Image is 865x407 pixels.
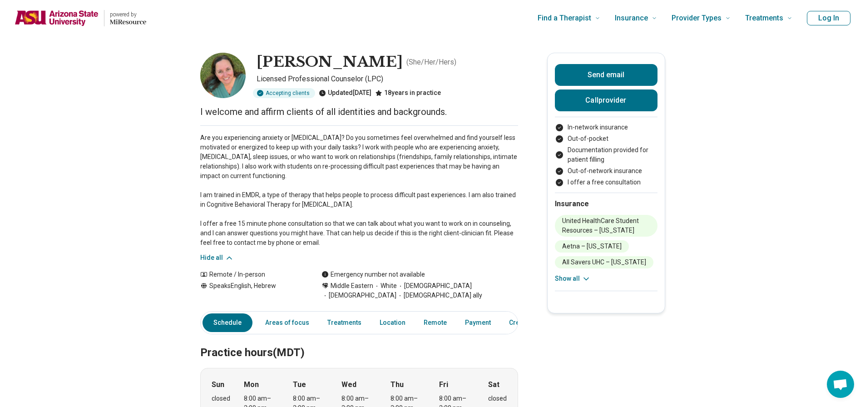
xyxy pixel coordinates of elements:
[203,313,252,332] a: Schedule
[460,313,496,332] a: Payment
[257,74,518,84] p: Licensed Professional Counselor (LPC)
[319,88,371,98] div: Updated [DATE]
[396,291,482,300] span: [DEMOGRAPHIC_DATA] ally
[672,12,722,25] span: Provider Types
[615,12,648,25] span: Insurance
[555,134,657,144] li: Out-of-pocket
[555,166,657,176] li: Out-of-network insurance
[439,379,448,390] strong: Fri
[331,281,373,291] span: Middle Eastern
[200,270,303,279] div: Remote / In-person
[322,313,367,332] a: Treatments
[555,256,653,268] li: All Savers UHC – [US_STATE]
[293,379,306,390] strong: Tue
[555,89,657,111] button: Callprovider
[253,88,315,98] div: Accepting clients
[15,4,146,33] a: Home page
[212,379,224,390] strong: Sun
[488,379,499,390] strong: Sat
[200,53,246,98] img: Elia Simon, Licensed Professional Counselor (LPC)
[257,53,403,72] h1: [PERSON_NAME]
[341,379,356,390] strong: Wed
[418,313,452,332] a: Remote
[555,123,657,187] ul: Payment options
[827,371,854,398] a: Open chat
[555,240,629,253] li: Aetna – [US_STATE]
[321,291,396,300] span: [DEMOGRAPHIC_DATA]
[555,215,657,237] li: United HealthCare Student Resources – [US_STATE]
[200,133,518,248] p: Are you experiencing anxiety or [MEDICAL_DATA]? Do you sometimes feel overwhelmed and find yourse...
[244,379,259,390] strong: Mon
[200,281,303,300] div: Speaks English, Hebrew
[555,123,657,132] li: In-network insurance
[807,11,850,25] button: Log In
[321,270,425,279] div: Emergency number not available
[200,323,518,361] h2: Practice hours (MDT)
[260,313,315,332] a: Areas of focus
[375,88,441,98] div: 18 years in practice
[374,313,411,332] a: Location
[397,281,472,291] span: [DEMOGRAPHIC_DATA]
[488,394,507,403] div: closed
[555,64,657,86] button: Send email
[200,105,518,118] p: I welcome and affirm clients of all identities and backgrounds.
[406,57,456,68] p: ( She/Her/Hers )
[373,281,397,291] span: White
[212,394,230,403] div: closed
[110,11,146,18] p: powered by
[555,178,657,187] li: I offer a free consultation
[555,274,591,283] button: Show all
[555,145,657,164] li: Documentation provided for patient filling
[538,12,591,25] span: Find a Therapist
[390,379,404,390] strong: Thu
[745,12,783,25] span: Treatments
[200,253,234,263] button: Hide all
[504,313,549,332] a: Credentials
[555,199,657,209] h2: Insurance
